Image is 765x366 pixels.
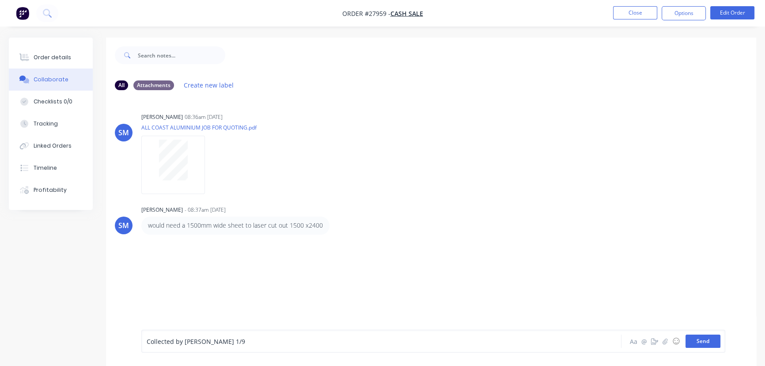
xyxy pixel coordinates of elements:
[16,7,29,20] img: Factory
[34,98,72,106] div: Checklists 0/0
[662,6,706,20] button: Options
[639,336,649,347] button: @
[148,221,323,230] p: would need a 1500mm wide sheet to laser cut out 1500 x2400
[710,6,754,19] button: Edit Order
[613,6,657,19] button: Close
[185,206,226,214] div: - 08:37am [DATE]
[390,9,423,18] a: CASH SALE
[34,120,58,128] div: Tracking
[141,206,183,214] div: [PERSON_NAME]
[9,113,93,135] button: Tracking
[133,80,174,90] div: Attachments
[9,69,93,91] button: Collaborate
[147,337,245,346] span: Collected by [PERSON_NAME] 1/9
[115,80,128,90] div: All
[141,113,183,121] div: [PERSON_NAME]
[141,124,257,131] p: ALL COAST ALUMINIUM JOB FOR QUOTING.pdf
[670,336,681,347] button: ☺
[179,79,239,91] button: Create new label
[138,46,225,64] input: Search notes...
[185,113,223,121] div: 08:36am [DATE]
[9,91,93,113] button: Checklists 0/0
[9,135,93,157] button: Linked Orders
[34,53,71,61] div: Order details
[34,142,72,150] div: Linked Orders
[118,127,129,138] div: SM
[34,164,57,172] div: Timeline
[685,335,720,348] button: Send
[34,186,67,194] div: Profitability
[118,220,129,231] div: SM
[628,336,639,347] button: Aa
[9,46,93,69] button: Order details
[34,76,68,84] div: Collaborate
[9,179,93,201] button: Profitability
[9,157,93,179] button: Timeline
[342,9,390,18] span: Order #27959 -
